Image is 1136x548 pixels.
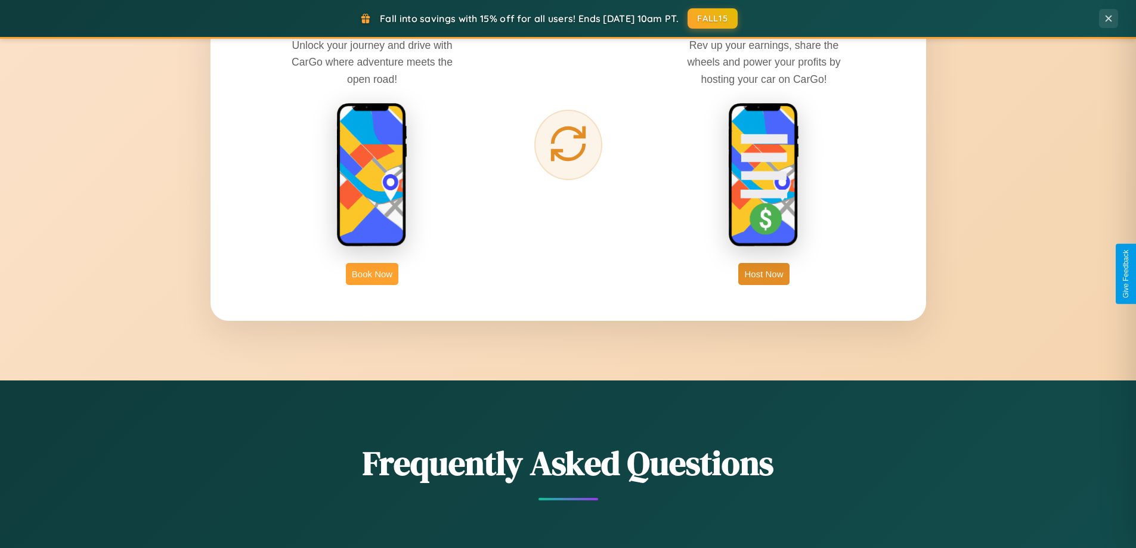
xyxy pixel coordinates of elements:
button: Host Now [738,263,789,285]
button: Book Now [346,263,398,285]
h2: Frequently Asked Questions [211,440,926,486]
div: Give Feedback [1122,250,1130,298]
img: rent phone [336,103,408,248]
button: FALL15 [688,8,738,29]
img: host phone [728,103,800,248]
p: Unlock your journey and drive with CarGo where adventure meets the open road! [283,37,462,87]
span: Fall into savings with 15% off for all users! Ends [DATE] 10am PT. [380,13,679,24]
p: Rev up your earnings, share the wheels and power your profits by hosting your car on CarGo! [674,37,853,87]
